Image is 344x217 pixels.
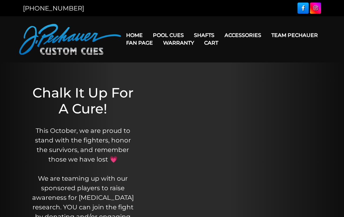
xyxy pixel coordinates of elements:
[23,4,84,12] a: [PHONE_NUMBER]
[148,27,189,43] a: Pool Cues
[29,85,137,117] h1: Chalk It Up For A Cure!
[189,27,219,43] a: Shafts
[266,27,323,43] a: Team Pechauer
[19,24,121,55] img: Pechauer Custom Cues
[199,35,223,51] a: Cart
[121,27,148,43] a: Home
[121,35,158,51] a: Fan Page
[158,35,199,51] a: Warranty
[219,27,266,43] a: Accessories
